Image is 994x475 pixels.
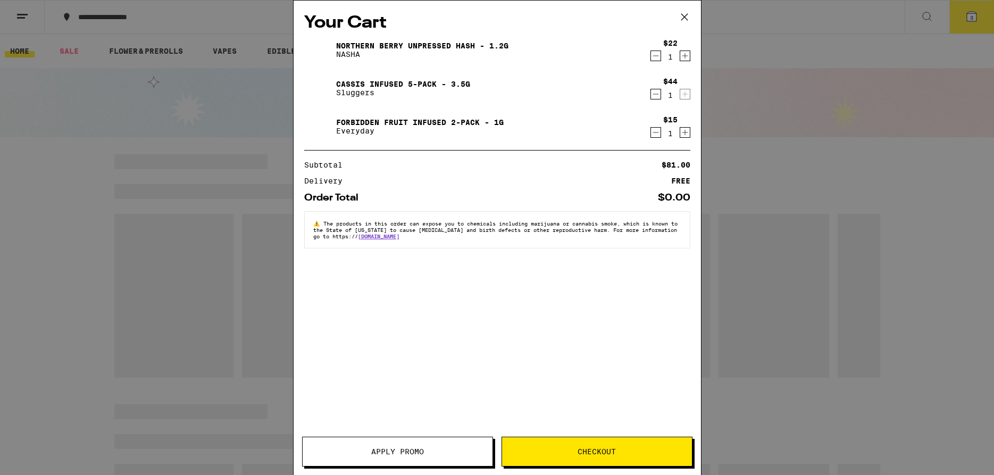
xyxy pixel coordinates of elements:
button: Increment [680,89,690,99]
button: Increment [680,51,690,61]
button: Increment [680,127,690,138]
a: Northern Berry Unpressed Hash - 1.2g [336,41,508,50]
h2: Your Cart [304,11,690,35]
a: [DOMAIN_NAME] [358,233,399,239]
p: NASHA [336,50,508,59]
div: 1 [663,129,678,138]
button: Decrement [650,51,661,61]
span: The products in this order can expose you to chemicals including marijuana or cannabis smoke, whi... [313,220,678,239]
button: Checkout [502,437,692,466]
div: Order Total [304,193,366,203]
span: Apply Promo [371,448,424,455]
button: Apply Promo [302,437,493,466]
div: 1 [663,91,678,99]
a: Cassis Infused 5-pack - 3.5g [336,80,470,88]
div: $0.00 [658,193,690,203]
img: Forbidden Fruit Infused 2-Pack - 1g [304,112,334,141]
div: $22 [663,39,678,47]
p: Sluggers [336,88,470,97]
img: Northern Berry Unpressed Hash - 1.2g [304,35,334,65]
button: Decrement [650,89,661,99]
div: Subtotal [304,161,350,169]
div: $44 [663,77,678,86]
span: Checkout [578,448,616,455]
button: Decrement [650,127,661,138]
img: Cassis Infused 5-pack - 3.5g [304,73,334,103]
a: Forbidden Fruit Infused 2-Pack - 1g [336,118,504,127]
p: Everyday [336,127,504,135]
span: ⚠️ [313,220,323,227]
div: $81.00 [662,161,690,169]
div: 1 [663,53,678,61]
div: FREE [671,177,690,185]
div: Delivery [304,177,350,185]
div: $15 [663,115,678,124]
